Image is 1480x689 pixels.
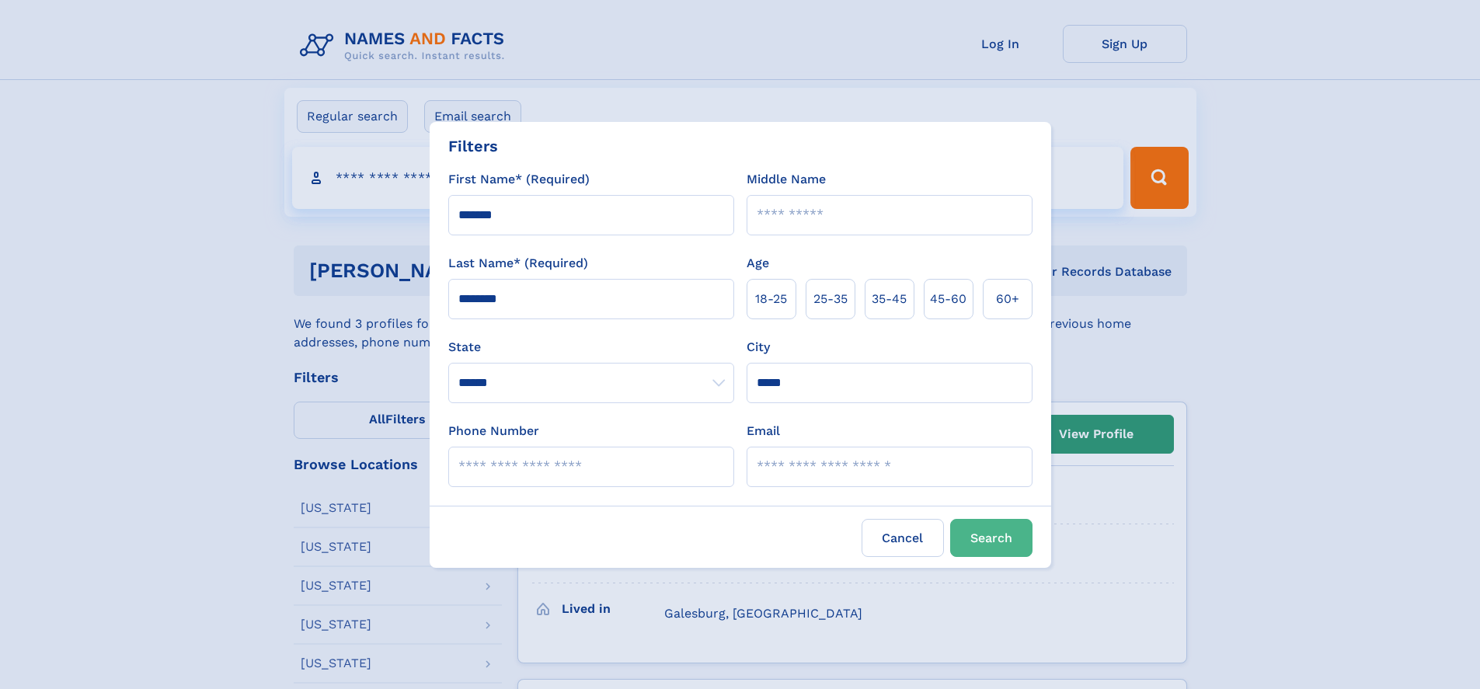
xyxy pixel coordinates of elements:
[448,254,588,273] label: Last Name* (Required)
[862,519,944,557] label: Cancel
[747,338,770,357] label: City
[755,290,787,308] span: 18‑25
[448,422,539,440] label: Phone Number
[930,290,966,308] span: 45‑60
[950,519,1033,557] button: Search
[448,170,590,189] label: First Name* (Required)
[813,290,848,308] span: 25‑35
[872,290,907,308] span: 35‑45
[747,254,769,273] label: Age
[747,170,826,189] label: Middle Name
[448,134,498,158] div: Filters
[747,422,780,440] label: Email
[448,338,734,357] label: State
[996,290,1019,308] span: 60+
